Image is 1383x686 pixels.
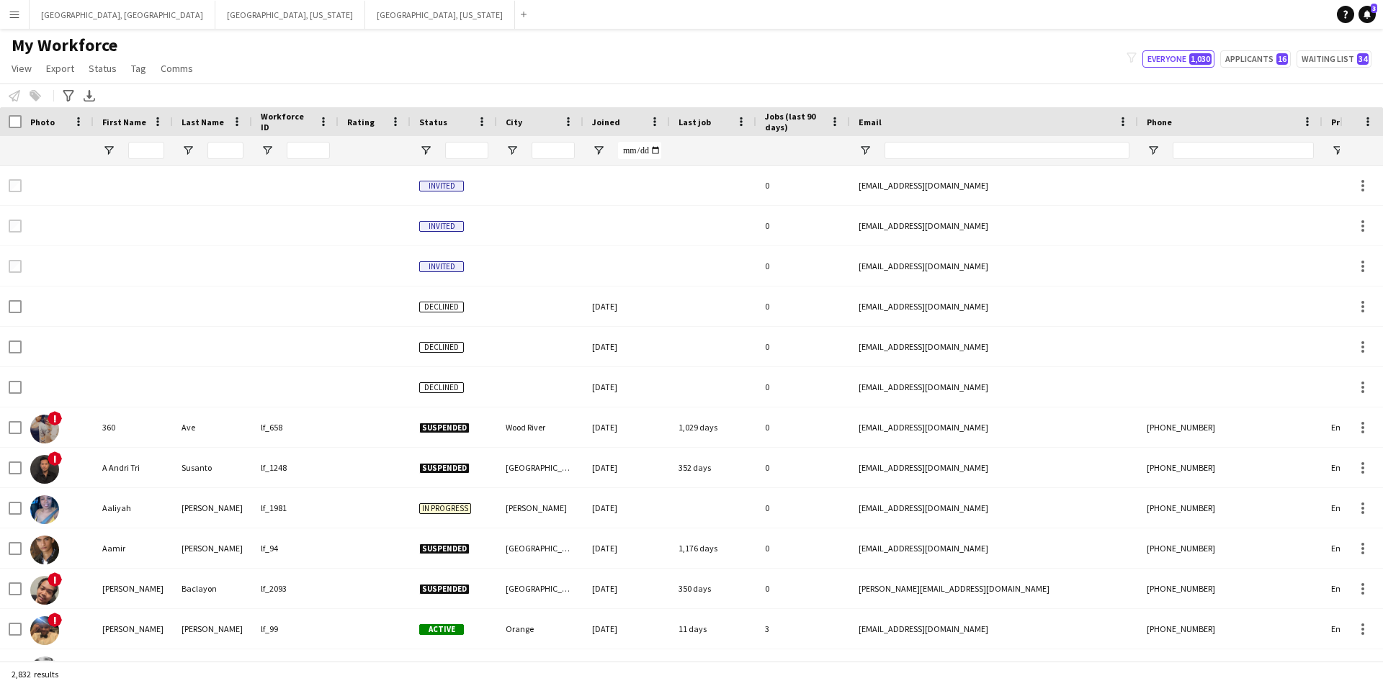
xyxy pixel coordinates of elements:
[94,609,173,649] div: [PERSON_NAME]
[1331,117,1360,127] span: Profile
[89,62,117,75] span: Status
[756,609,850,649] div: 3
[419,584,470,595] span: Suspended
[347,117,375,127] span: Rating
[207,142,243,159] input: Last Name Filter Input
[583,488,670,528] div: [DATE]
[261,144,274,157] button: Open Filter Menu
[252,528,339,568] div: lf_94
[30,536,59,564] img: Aamir Yusuf
[756,327,850,366] div: 0
[1147,144,1160,157] button: Open Filter Menu
[850,327,1138,366] div: [EMAIL_ADDRESS][DOMAIN_NAME]
[48,411,62,425] span: !
[1371,4,1377,13] span: 3
[506,144,519,157] button: Open Filter Menu
[60,87,77,104] app-action-btn: Advanced filters
[131,62,146,75] span: Tag
[859,144,872,157] button: Open Filter Menu
[252,448,339,487] div: lf_1248
[173,407,252,447] div: Ave
[1331,144,1344,157] button: Open Filter Menu
[1357,53,1369,65] span: 34
[94,488,173,528] div: Aaliyah
[756,569,850,608] div: 0
[850,367,1138,407] div: [EMAIL_ADDRESS][DOMAIN_NAME]
[419,181,464,191] span: Invited
[419,117,447,127] span: Status
[583,407,670,447] div: [DATE]
[850,528,1138,568] div: [EMAIL_ADDRESS][DOMAIN_NAME]
[497,569,583,608] div: [GEOGRAPHIC_DATA]
[287,142,330,159] input: Workforce ID Filter Input
[756,528,850,568] div: 0
[1276,53,1288,65] span: 16
[1189,53,1212,65] span: 1,030
[173,448,252,487] div: Susanto
[30,117,55,127] span: Photo
[173,609,252,649] div: [PERSON_NAME]
[583,528,670,568] div: [DATE]
[252,569,339,608] div: lf_2093
[365,1,515,29] button: [GEOGRAPHIC_DATA], [US_STATE]
[592,144,605,157] button: Open Filter Menu
[102,144,115,157] button: Open Filter Menu
[173,488,252,528] div: [PERSON_NAME]
[756,367,850,407] div: 0
[173,569,252,608] div: Baclayon
[1220,50,1291,68] button: Applicants16
[1138,528,1322,568] div: [PHONE_NUMBER]
[670,609,756,649] div: 11 days
[756,488,850,528] div: 0
[756,166,850,205] div: 0
[1173,142,1314,159] input: Phone Filter Input
[583,367,670,407] div: [DATE]
[850,448,1138,487] div: [EMAIL_ADDRESS][DOMAIN_NAME]
[94,569,173,608] div: [PERSON_NAME]
[173,528,252,568] div: [PERSON_NAME]
[850,569,1138,608] div: [PERSON_NAME][EMAIL_ADDRESS][DOMAIN_NAME]
[9,220,22,233] input: Row Selection is disabled for this row (unchecked)
[30,495,59,524] img: Aaliyah Bennett
[583,327,670,366] div: [DATE]
[161,62,193,75] span: Comms
[1138,407,1322,447] div: [PHONE_NUMBER]
[850,246,1138,286] div: [EMAIL_ADDRESS][DOMAIN_NAME]
[419,261,464,272] span: Invited
[30,656,59,685] img: Aaron Campbell
[618,142,661,159] input: Joined Filter Input
[215,1,365,29] button: [GEOGRAPHIC_DATA], [US_STATE]
[102,117,146,127] span: First Name
[261,111,313,132] span: Workforce ID
[419,144,432,157] button: Open Filter Menu
[885,142,1129,159] input: Email Filter Input
[756,246,850,286] div: 0
[128,142,164,159] input: First Name Filter Input
[765,111,824,132] span: Jobs (last 90 days)
[756,206,850,245] div: 0
[670,569,756,608] div: 350 days
[1138,609,1322,649] div: [PHONE_NUMBER]
[30,455,59,484] img: A Andri Tri Susanto
[1297,50,1371,68] button: Waiting list34
[850,609,1138,649] div: [EMAIL_ADDRESS][DOMAIN_NAME]
[859,117,882,127] span: Email
[419,624,464,635] span: Active
[182,117,224,127] span: Last Name
[252,488,339,528] div: lf_1981
[532,142,575,159] input: City Filter Input
[83,59,122,78] a: Status
[419,302,464,312] span: Declined
[583,286,670,326] div: [DATE]
[497,448,583,487] div: [GEOGRAPHIC_DATA]
[445,142,488,159] input: Status Filter Input
[670,407,756,447] div: 1,029 days
[850,488,1138,528] div: [EMAIL_ADDRESS][DOMAIN_NAME]
[592,117,620,127] span: Joined
[756,448,850,487] div: 0
[252,407,339,447] div: lf_658
[1138,488,1322,528] div: [PHONE_NUMBER]
[497,609,583,649] div: Orange
[497,488,583,528] div: [PERSON_NAME]
[125,59,152,78] a: Tag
